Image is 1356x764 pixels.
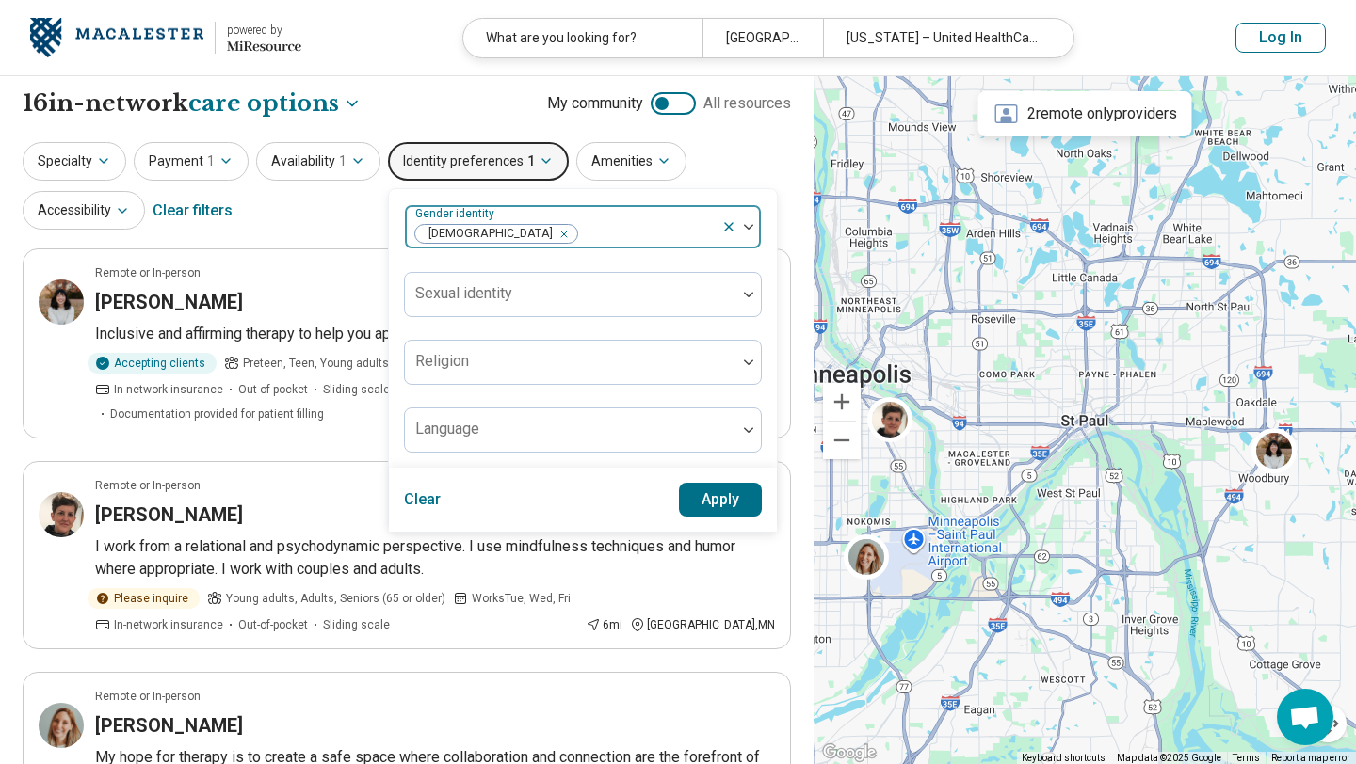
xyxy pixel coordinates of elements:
[238,616,308,633] span: Out-of-pocket
[388,142,569,181] button: Identity preferences1
[1117,753,1221,763] span: Map data ©2025 Google
[1233,753,1260,763] a: Terms (opens in new tab)
[188,88,362,119] button: Care options
[463,19,702,57] div: What are you looking for?
[323,616,390,633] span: Sliding scale
[415,284,512,302] label: Sexual identity
[188,88,339,119] span: care options
[823,422,861,459] button: Zoom out
[153,188,233,233] div: Clear filters
[1271,753,1350,763] a: Report a map error
[95,535,775,581] p: I work from a relational and psychodynamic perspective. I use mindfulness techniques and humor wh...
[415,420,479,438] label: Language
[95,712,243,739] h3: [PERSON_NAME]
[30,15,203,60] img: Macalester College
[95,289,243,315] h3: [PERSON_NAME]
[1277,689,1333,745] div: Open chat
[415,207,498,220] label: Gender identity
[415,352,469,370] label: Religion
[823,383,861,421] button: Zoom in
[547,92,643,115] span: My community
[95,264,201,281] p: Remote or In-person
[630,616,775,633] div: [GEOGRAPHIC_DATA] , MN
[114,381,223,398] span: In-network insurance
[207,151,215,171] span: 1
[88,588,200,609] div: Please inquire
[30,15,301,60] a: Macalester Collegepowered by
[134,142,249,181] button: Payment1
[110,406,324,422] span: Documentation provided for patient filling
[23,191,145,230] button: Accessibility
[1235,23,1326,53] button: Log In
[238,381,308,398] span: Out-of-pocket
[226,590,445,607] span: Young adults, Adults, Seniors (65 or older)
[339,151,347,171] span: 1
[88,353,217,374] div: Accepting clients
[576,142,686,181] button: Amenities
[95,688,201,705] p: Remote or In-person
[256,142,380,181] button: Availability1
[114,616,223,633] span: In-network insurance
[227,22,301,39] div: powered by
[586,616,622,633] div: 6 mi
[323,381,390,398] span: Sliding scale
[415,225,558,243] span: [DEMOGRAPHIC_DATA]
[95,477,201,494] p: Remote or In-person
[472,590,571,607] span: Works Tue, Wed, Fri
[679,483,763,517] button: Apply
[95,501,243,528] h3: [PERSON_NAME]
[23,142,126,181] button: Specialty
[702,19,822,57] div: [GEOGRAPHIC_DATA][PERSON_NAME], [GEOGRAPHIC_DATA]
[978,91,1192,136] div: 2 remote only providers
[404,483,442,517] button: Clear
[703,92,791,115] span: All resources
[95,323,775,345] p: Inclusive and affirming therapy to help you appreciate your worth and gently explore areas of gro...
[823,19,1062,57] div: [US_STATE] – United HealthCare Student Resources
[527,151,535,171] span: 1
[243,355,389,372] span: Preteen, Teen, Young adults
[23,88,362,119] h1: 16 in-network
